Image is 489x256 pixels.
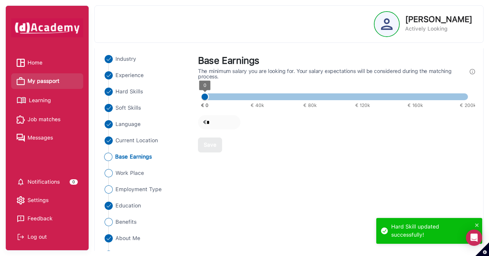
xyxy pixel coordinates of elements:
a: Learning iconLearning [17,94,78,106]
img: ... [105,88,113,96]
span: Job matches [28,114,60,125]
span: € 160k [407,102,423,109]
span: Benefits [115,218,137,226]
img: ... [104,153,112,161]
li: Close [103,202,190,210]
div: 0 [70,179,78,185]
li: Close [103,55,190,63]
img: ... [105,55,113,63]
a: Feedback [17,214,78,224]
a: Messages iconMessages [17,133,78,143]
button: close [475,221,479,229]
img: Job matches icon [17,115,25,124]
span: My passport [28,76,59,86]
li: Close [103,234,190,242]
a: Home iconHome [17,58,78,68]
img: ... [105,169,113,177]
span: Soft Skills [115,104,141,112]
img: ... [105,71,113,79]
li: Close [103,88,190,96]
span: Industry [115,55,136,63]
img: ... [105,104,113,112]
span: € 120k [355,102,370,109]
li: Close [103,136,190,145]
li: Close [103,169,190,177]
img: Learning icon [17,94,26,106]
li: Close [103,71,190,79]
a: Job matches iconJob matches [17,114,78,125]
li: Close [103,104,190,112]
img: setting [17,178,25,186]
img: Messages icon [17,134,25,142]
span: Base Earnings [115,153,152,161]
span: € 40k [251,102,264,109]
span: Learning [29,95,51,106]
span: Current Location [115,136,158,145]
span: Experience [115,71,144,79]
span: € 200k [460,102,476,109]
span: Hard Skills [115,88,143,96]
a: My passport iconMy passport [17,76,78,86]
img: Log out [17,233,25,241]
div: Hard Skill updated successfully! [391,223,473,239]
li: Close [103,185,190,194]
img: ... [105,120,113,128]
span: € 80k [303,102,317,109]
span: Language [115,120,141,128]
img: ... [105,218,113,226]
div: € [198,115,240,129]
img: ... [105,185,113,194]
div: Save [204,141,216,149]
button: Set cookie preferences [475,242,489,256]
li: Close [103,218,190,226]
img: My passport icon [17,77,25,85]
img: feedback [17,215,25,223]
span: Employment Type [115,185,162,194]
img: ... [105,234,113,242]
span: Home [28,58,42,68]
span: Messages [28,133,53,143]
div: Open Intercom Messenger [466,230,482,246]
img: setting [17,196,25,204]
img: dAcademy [11,18,83,37]
div: Log out [17,232,78,242]
span: Work Place [115,169,144,177]
li: Close [103,120,190,128]
button: Save [198,138,222,152]
img: Info [470,68,475,76]
span: Education [115,202,141,210]
span: Settings [28,195,49,205]
label: Base Earnings [198,55,259,66]
p: [PERSON_NAME] [405,15,472,23]
span: 0 [203,83,206,88]
img: ... [105,202,113,210]
img: Home icon [17,59,25,67]
span: About Me [115,234,140,242]
span: The minimum salary you are looking for. Your salary expectations will be considered during the ma... [198,69,468,79]
img: Profile [381,18,393,30]
li: Close [103,153,190,161]
p: Actively Looking [405,25,472,33]
span: € 0 [201,102,209,109]
img: ... [105,136,113,145]
span: Notifications [28,177,60,187]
